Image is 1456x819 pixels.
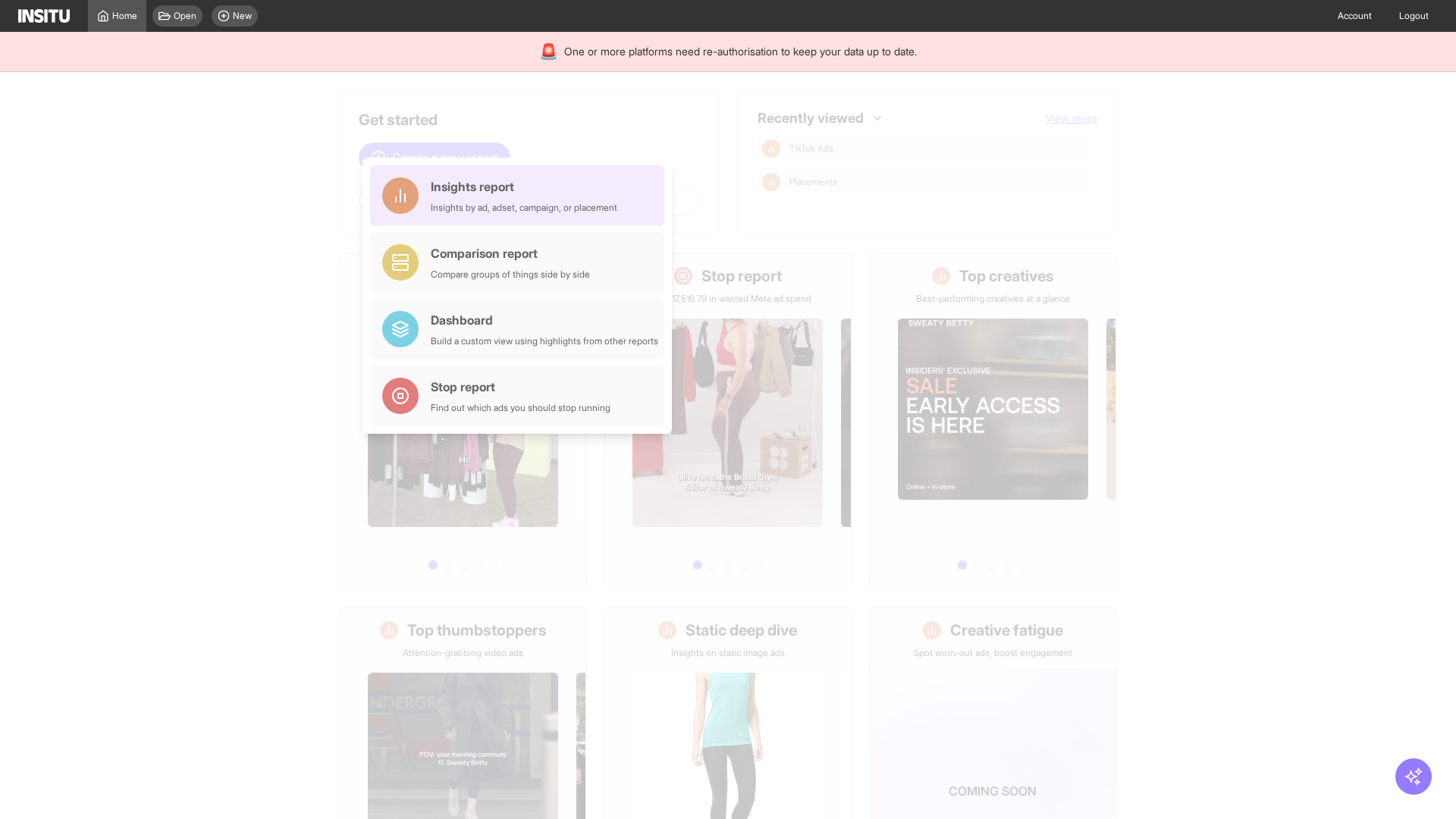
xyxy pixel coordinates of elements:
[112,10,137,22] span: Home
[431,177,617,196] div: Insights report
[431,335,658,347] div: Build a custom view using highlights from other reports
[431,378,610,396] div: Stop report
[564,44,917,59] span: One or more platforms need re-authorisation to keep your data up to date.
[174,10,196,22] span: Open
[233,10,252,22] span: New
[539,41,558,62] div: 🚨
[431,202,617,214] div: Insights by ad, adset, campaign, or placement
[431,402,610,414] div: Find out which ads you should stop running
[18,9,70,23] img: Logo
[431,244,590,262] div: Comparison report
[431,311,658,329] div: Dashboard
[431,268,590,281] div: Compare groups of things side by side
